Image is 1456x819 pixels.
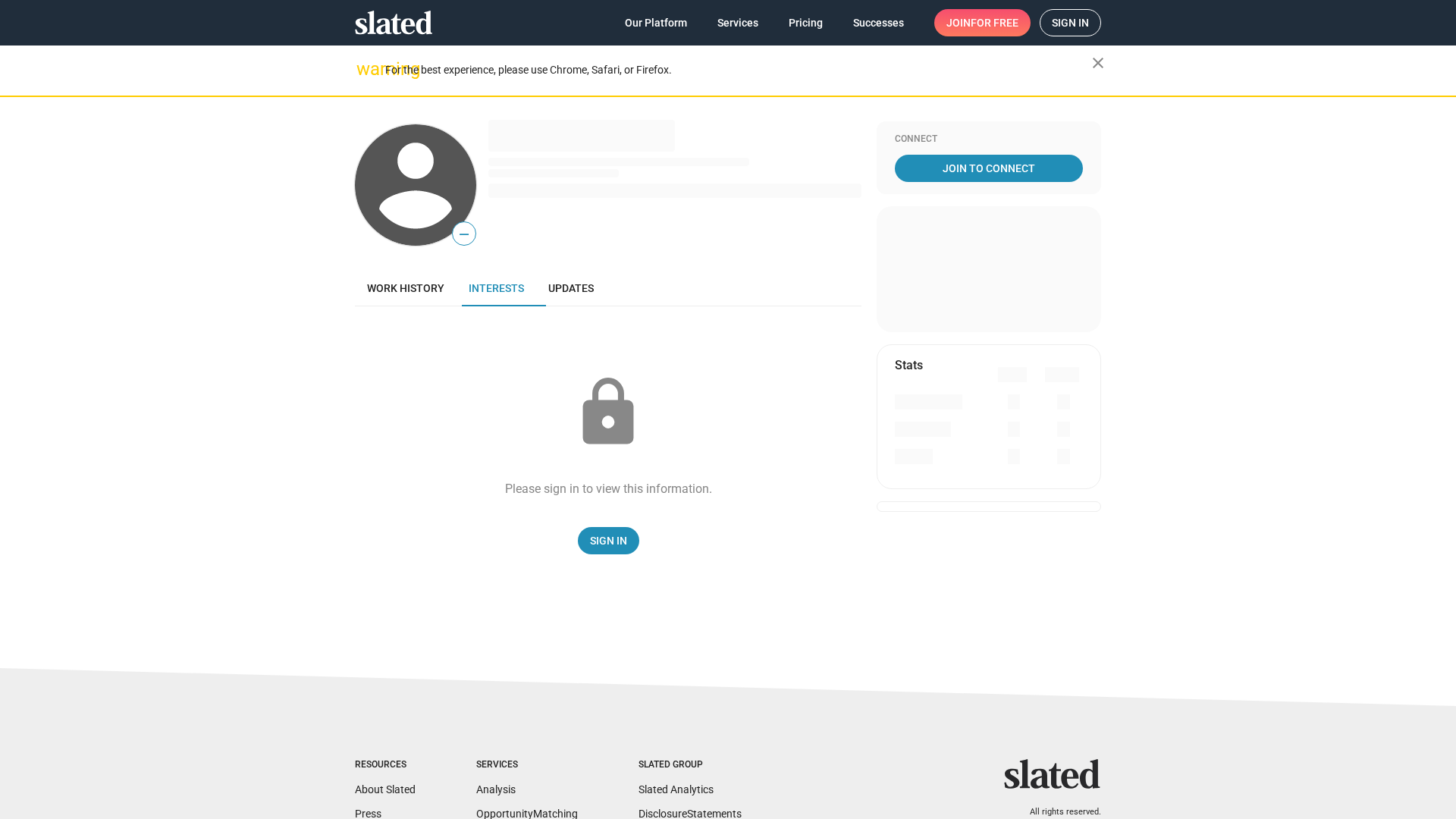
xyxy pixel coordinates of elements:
[853,9,904,36] span: Successes
[385,60,1092,80] div: For the best experience, please use Chrome, Safari, or Firefox.
[469,282,524,294] span: Interests
[453,224,475,244] span: —
[1052,10,1089,36] span: Sign in
[639,759,742,771] div: Slated Group
[1040,9,1101,36] a: Sign in
[841,9,916,36] a: Successes
[578,527,639,554] a: Sign In
[457,270,536,306] a: Interests
[548,282,594,294] span: Updates
[613,9,699,36] a: Our Platform
[355,759,416,771] div: Resources
[717,9,758,36] span: Services
[895,155,1083,182] a: Join To Connect
[625,9,687,36] span: Our Platform
[355,270,457,306] a: Work history
[705,9,770,36] a: Services
[895,133,1083,146] div: Connect
[367,282,444,294] span: Work history
[898,155,1080,182] span: Join To Connect
[895,357,923,373] mat-card-title: Stats
[934,9,1031,36] a: Joinfor free
[789,9,823,36] span: Pricing
[590,527,627,554] span: Sign In
[639,783,714,795] a: Slated Analytics
[946,9,1018,36] span: Join
[536,270,606,306] a: Updates
[476,759,578,771] div: Services
[777,9,835,36] a: Pricing
[355,783,416,795] a: About Slated
[971,9,1018,36] span: for free
[505,481,712,497] div: Please sign in to view this information.
[476,783,516,795] a: Analysis
[356,60,375,78] mat-icon: warning
[1089,54,1107,72] mat-icon: close
[570,375,646,450] mat-icon: lock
